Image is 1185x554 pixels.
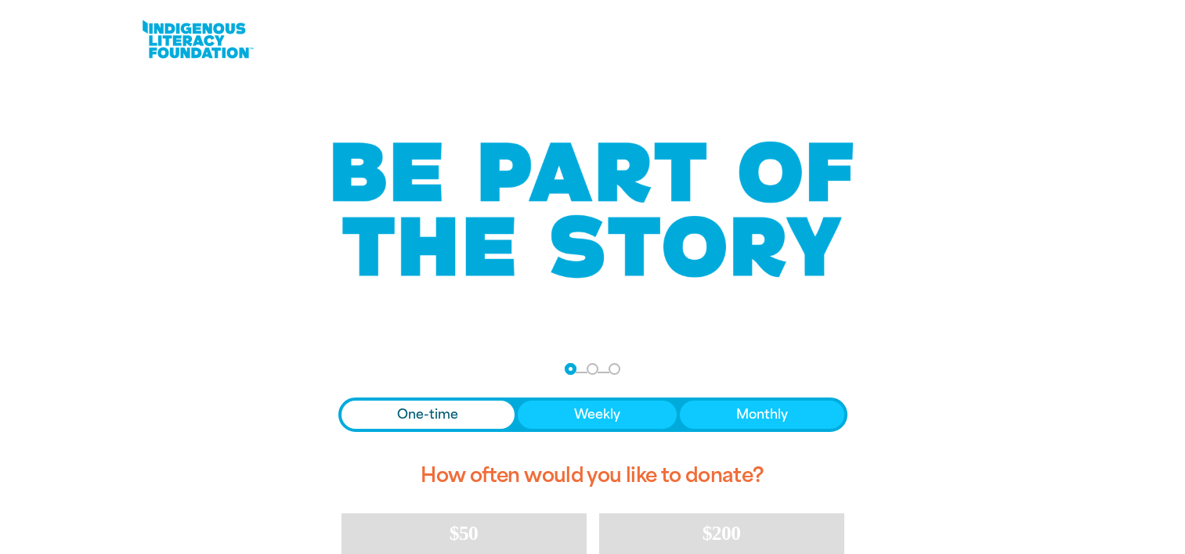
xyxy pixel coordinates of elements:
[609,363,620,375] button: Navigate to step 3 of 3 to enter your payment details
[341,513,587,554] button: $50
[736,405,788,424] span: Monthly
[680,401,844,429] button: Monthly
[450,522,478,545] span: $50
[518,401,677,429] button: Weekly
[565,363,576,375] button: Navigate to step 1 of 3 to enter your donation amount
[338,451,847,501] h2: How often would you like to donate?
[574,405,620,424] span: Weekly
[341,401,515,429] button: One-time
[338,398,847,432] div: Donation frequency
[703,522,741,545] span: $200
[397,405,458,424] span: One-time
[599,513,844,554] button: $200
[319,110,867,310] img: Be part of the story
[587,363,598,375] button: Navigate to step 2 of 3 to enter your details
